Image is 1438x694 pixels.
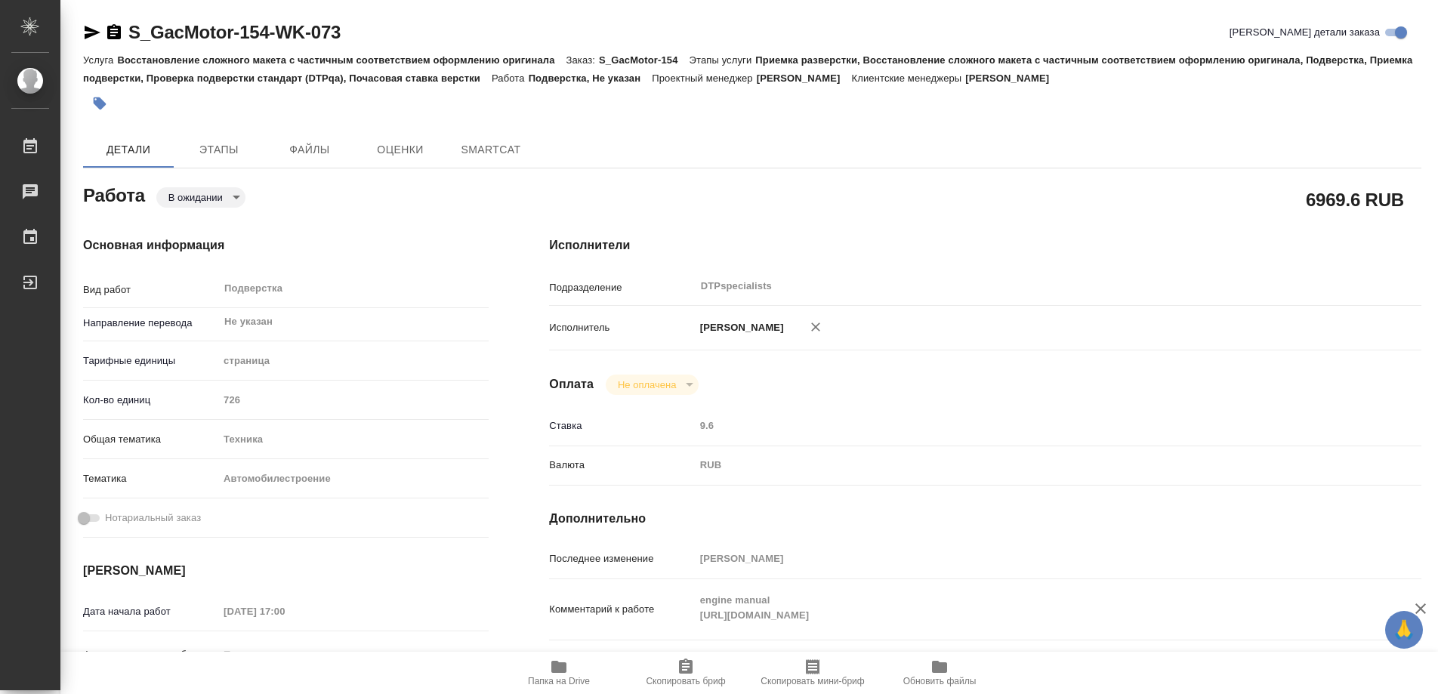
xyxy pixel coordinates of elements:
p: Этапы услуги [690,54,756,66]
p: Клиентские менеджеры [852,72,966,84]
button: Скопировать ссылку для ЯМессенджера [83,23,101,42]
p: Комментарий к работе [549,602,694,617]
a: S_GacMotor-154-WK-073 [128,22,341,42]
p: Услуга [83,54,117,66]
h4: Исполнители [549,236,1421,254]
span: Детали [92,140,165,159]
input: Пустое поле [218,643,350,665]
button: Добавить тэг [83,87,116,120]
span: [PERSON_NAME] детали заказа [1230,25,1380,40]
p: Направление перевода [83,316,218,331]
textarea: engine manual [URL][DOMAIN_NAME] [695,588,1349,628]
span: Этапы [183,140,255,159]
p: Общая тематика [83,432,218,447]
p: Подверстка, Не указан [529,72,653,84]
input: Пустое поле [218,389,489,411]
span: 🙏 [1391,614,1417,646]
p: [PERSON_NAME] [965,72,1060,84]
button: Обновить файлы [876,652,1003,694]
div: Автомобилестроение [218,466,489,492]
span: Обновить файлы [903,676,977,686]
p: [PERSON_NAME] [695,320,784,335]
h2: Работа [83,180,145,208]
p: Подразделение [549,280,694,295]
p: Последнее изменение [549,551,694,566]
div: В ожидании [606,375,699,395]
h2: 6969.6 RUB [1306,187,1404,212]
div: Техника [218,427,489,452]
button: Скопировать бриф [622,652,749,694]
input: Пустое поле [218,600,350,622]
button: 🙏 [1385,611,1423,649]
button: Скопировать мини-бриф [749,652,876,694]
div: RUB [695,452,1349,478]
h4: Дополнительно [549,510,1421,528]
p: Тематика [83,471,218,486]
p: Факт. дата начала работ [83,647,218,662]
textarea: /Clients/GacMotor/Orders/S_GacMotor-154/DTP/S_GacMotor-154-WK-073 [695,649,1349,674]
h4: [PERSON_NAME] [83,562,489,580]
span: Оценки [364,140,437,159]
button: В ожидании [164,191,227,204]
p: Валюта [549,458,694,473]
span: Папка на Drive [528,676,590,686]
span: SmartCat [455,140,527,159]
span: Скопировать бриф [646,676,725,686]
button: Скопировать ссылку [105,23,123,42]
div: страница [218,348,489,374]
input: Пустое поле [695,547,1349,569]
p: Работа [492,72,529,84]
div: В ожидании [156,187,245,208]
p: [PERSON_NAME] [757,72,852,84]
button: Папка на Drive [495,652,622,694]
h4: Основная информация [83,236,489,254]
p: Ставка [549,418,694,433]
p: Вид работ [83,282,218,298]
p: S_GacMotor-154 [599,54,690,66]
span: Нотариальный заказ [105,510,201,526]
p: Проектный менеджер [652,72,756,84]
button: Удалить исполнителя [799,310,832,344]
p: Восстановление сложного макета с частичным соответствием оформлению оригинала [117,54,566,66]
h4: Оплата [549,375,594,393]
p: Заказ: [566,54,599,66]
span: Файлы [273,140,346,159]
button: Не оплачена [613,378,680,391]
p: Исполнитель [549,320,694,335]
input: Пустое поле [695,415,1349,436]
span: Скопировать мини-бриф [761,676,864,686]
p: Дата начала работ [83,604,218,619]
p: Тарифные единицы [83,353,218,369]
p: Кол-во единиц [83,393,218,408]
